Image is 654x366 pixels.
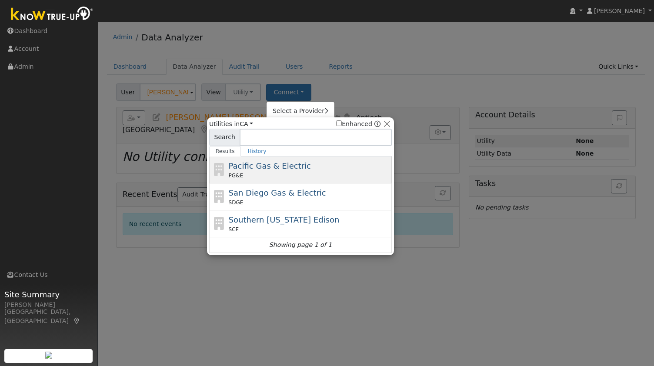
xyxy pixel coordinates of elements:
[336,120,380,129] span: Show enhanced providers
[73,317,81,324] a: Map
[594,7,645,14] span: [PERSON_NAME]
[240,120,253,127] a: CA
[269,240,332,250] i: Showing page 1 of 1
[229,188,326,197] span: San Diego Gas & Electric
[374,120,380,127] a: Enhanced Providers
[229,226,239,233] span: SCE
[4,300,93,309] div: [PERSON_NAME]
[4,289,93,300] span: Site Summary
[209,129,240,146] span: Search
[241,146,273,156] a: History
[45,352,52,359] img: retrieve
[229,199,244,206] span: SDGE
[4,307,93,326] div: [GEOGRAPHIC_DATA], [GEOGRAPHIC_DATA]
[209,146,241,156] a: Results
[336,120,342,126] input: Enhanced
[209,120,253,129] span: Utilities in
[229,215,340,224] span: Southern [US_STATE] Edison
[267,105,334,117] a: Select a Provider
[229,161,311,170] span: Pacific Gas & Electric
[229,172,243,180] span: PG&E
[336,120,372,129] label: Enhanced
[7,5,98,24] img: Know True-Up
